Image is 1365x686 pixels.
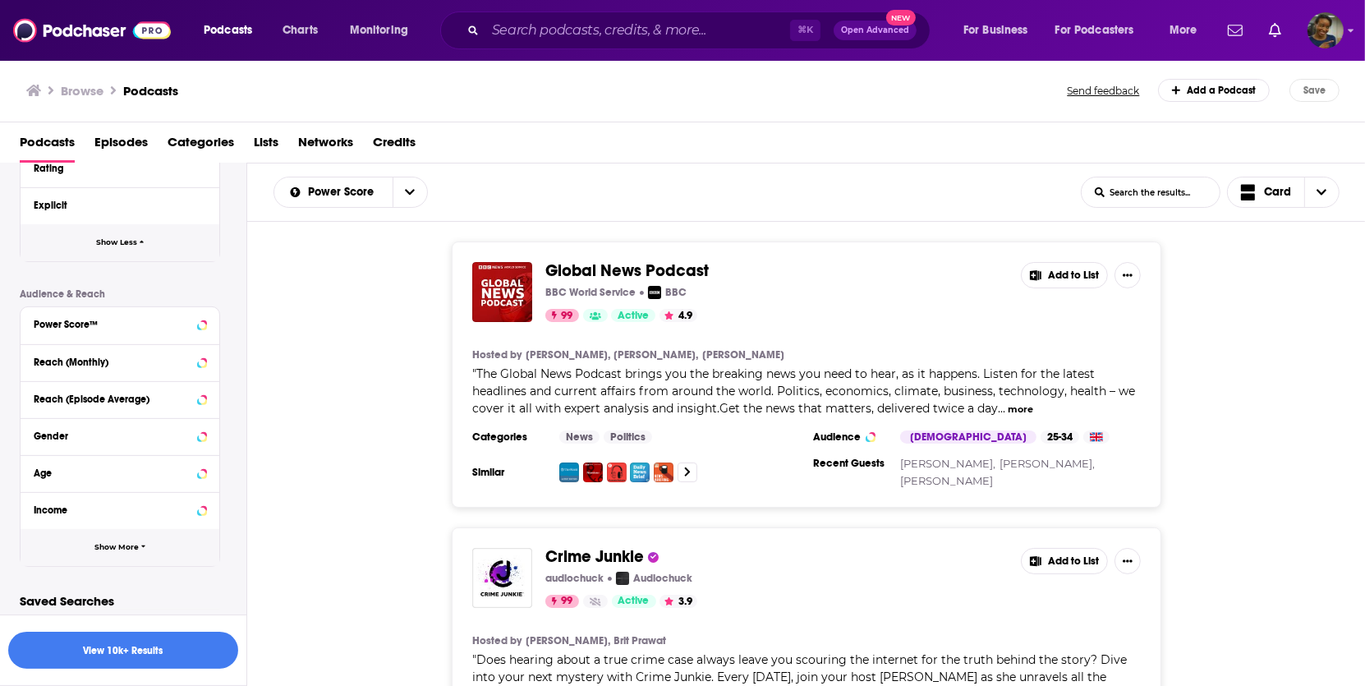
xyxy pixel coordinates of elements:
span: Charts [283,19,318,42]
button: Reach (Monthly) [34,352,206,372]
button: Open AdvancedNew [834,21,917,40]
span: 99 [561,308,572,325]
div: Income [34,504,192,516]
a: 99 [545,309,579,322]
span: Monitoring [350,19,408,42]
p: BBC [665,286,687,299]
button: Show profile menu [1308,12,1344,48]
a: Lists [254,129,278,163]
span: Card [1264,186,1291,198]
div: 25-34 [1041,430,1079,444]
h4: Hosted by [472,348,522,361]
a: [PERSON_NAME], [526,634,610,647]
button: View 10k+ Results [8,632,238,669]
a: BBCBBC [648,286,687,299]
button: open menu [1158,17,1218,44]
img: The World [559,463,579,482]
div: Age [34,467,192,479]
button: Age [34,463,206,483]
a: [PERSON_NAME], [526,348,610,361]
button: Send feedback [1063,84,1145,98]
div: [DEMOGRAPHIC_DATA] [900,430,1036,444]
span: ... [998,401,1005,416]
button: Save [1289,79,1340,102]
div: Rating [34,163,195,174]
span: Networks [298,129,353,163]
span: ⌘ K [790,20,820,41]
div: Reach (Monthly) [34,357,192,368]
button: 3.9 [660,595,697,608]
button: Add to List [1021,548,1108,574]
button: open menu [274,186,393,198]
a: 99 [545,595,579,608]
button: Power Score™ [34,314,206,334]
button: 4.9 [660,309,697,322]
a: [PERSON_NAME] [900,474,993,487]
span: Power Score [308,186,379,198]
span: " [472,366,1135,416]
h2: Choose List sort [273,177,428,208]
span: Categories [168,129,234,163]
img: Newshour [583,463,603,482]
span: Active [618,308,649,325]
a: [PERSON_NAME], [900,457,995,470]
a: Brit Prawat [614,634,667,647]
button: Rating [34,158,206,178]
button: open menu [338,17,430,44]
a: News [559,430,600,444]
span: Logged in as sabrinajohnson [1308,12,1344,48]
span: Active [618,593,650,610]
span: For Podcasters [1055,19,1134,42]
a: Show notifications dropdown [1262,16,1288,44]
button: Show Less [21,224,219,261]
span: Crime Junkie [545,546,644,567]
span: The Global News Podcast brings you the breaking news you need to hear, as it happens. Listen for ... [472,366,1135,416]
button: open menu [393,177,427,207]
span: For Business [963,19,1028,42]
a: [PERSON_NAME] [702,348,784,361]
span: Credits [373,129,416,163]
button: Explicit [34,195,206,215]
a: Politics [604,430,652,444]
p: audiochuck [545,572,604,585]
a: Podcasts [123,83,178,99]
img: FT News Briefing [654,463,673,482]
button: Reach (Episode Average) [34,389,206,409]
a: Podchaser - Follow, Share and Rate Podcasts [13,15,171,46]
button: open menu [952,17,1049,44]
button: Show More [21,529,219,566]
a: Crime Junkie [545,548,644,566]
h3: Browse [61,83,103,99]
a: Global News Podcast [545,262,709,280]
span: Open Advanced [841,26,909,35]
a: Active [612,595,656,608]
button: Income [34,500,206,520]
span: Podcasts [204,19,252,42]
button: open menu [192,17,273,44]
a: Charts [272,17,328,44]
h3: Similar [472,466,546,479]
span: Global News Podcast [545,260,709,281]
button: Show More Button [1115,548,1141,574]
p: Audiochuck [633,572,692,585]
div: Explicit [34,200,195,211]
a: Active [611,309,655,322]
span: Show Less [96,238,137,247]
h2: Choose View [1227,177,1340,208]
a: Daily News Brief [630,463,650,482]
h3: Audience [813,430,887,444]
a: [PERSON_NAME], [1000,457,1095,470]
span: New [886,10,916,25]
a: Add a Podcast [1158,79,1271,102]
a: Economist Podcasts [607,463,627,482]
a: [PERSON_NAME], [614,348,699,361]
input: Search podcasts, credits, & more... [485,17,790,44]
img: Crime Junkie [472,548,532,608]
div: Search podcasts, credits, & more... [456,12,946,49]
button: Add to List [1021,262,1108,288]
